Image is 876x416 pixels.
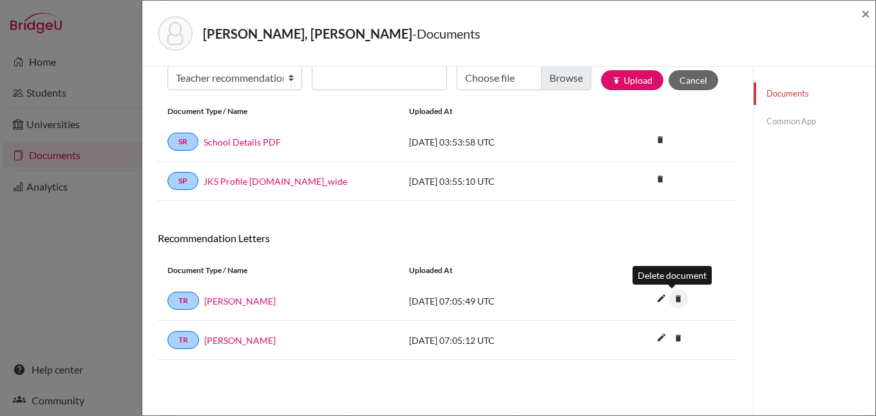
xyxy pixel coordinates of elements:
[651,290,672,309] button: edit
[651,288,672,308] i: edit
[204,175,347,188] a: JKS Profile [DOMAIN_NAME]_wide
[399,106,593,117] div: Uploaded at
[204,334,276,347] a: [PERSON_NAME]
[651,329,672,348] button: edit
[409,335,495,346] span: [DATE] 07:05:12 UTC
[651,169,670,189] i: delete
[204,135,281,149] a: School Details PDF
[861,4,870,23] span: ×
[669,289,688,308] i: delete
[167,331,199,349] a: TR
[158,106,399,117] div: Document Type / Name
[651,130,670,149] i: delete
[669,291,688,308] a: delete
[651,327,672,348] i: edit
[158,265,399,276] div: Document Type / Name
[651,171,670,189] a: delete
[669,330,688,348] a: delete
[167,172,198,190] a: SP
[601,70,663,90] button: publishUpload
[651,132,670,149] a: delete
[861,6,870,21] button: Close
[754,110,875,133] a: Common App
[203,26,412,41] strong: [PERSON_NAME], [PERSON_NAME]
[158,232,738,244] h6: Recommendation Letters
[399,135,593,149] div: [DATE] 03:53:58 UTC
[633,266,712,285] div: Delete document
[612,76,621,85] i: publish
[399,265,593,276] div: Uploaded at
[412,26,481,41] span: - Documents
[409,296,495,307] span: [DATE] 07:05:49 UTC
[754,82,875,105] a: Documents
[167,292,199,310] a: TR
[669,70,718,90] button: Cancel
[204,294,276,308] a: [PERSON_NAME]
[399,175,593,188] div: [DATE] 03:55:10 UTC
[669,328,688,348] i: delete
[167,133,198,151] a: SR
